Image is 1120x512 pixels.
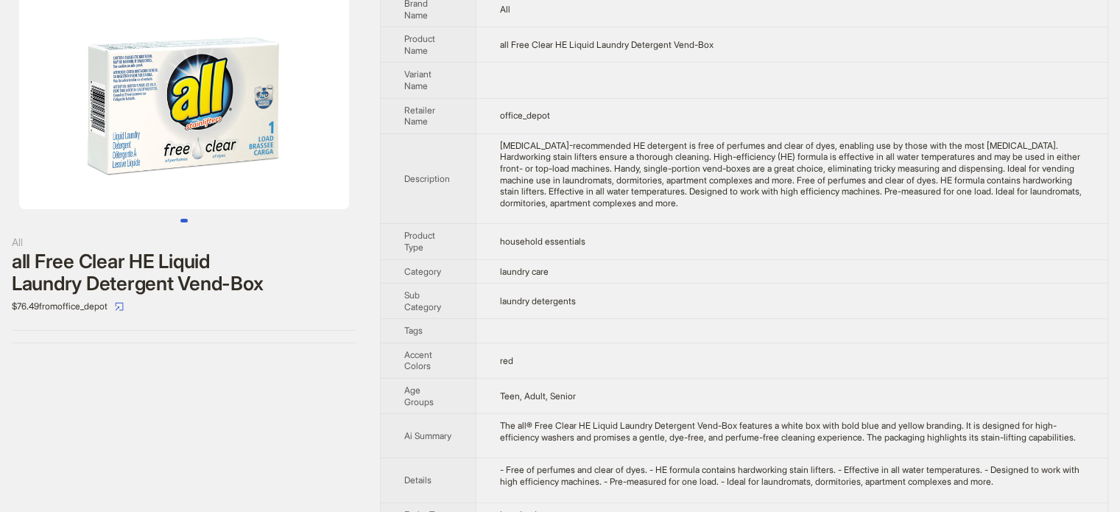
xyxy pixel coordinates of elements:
span: household essentials [500,236,585,247]
span: Accent Colors [404,349,432,372]
button: Go to slide 1 [180,219,188,222]
span: Product Name [404,33,435,56]
span: Description [404,173,450,184]
span: Product Type [404,230,435,253]
div: $76.49 from office_depot [12,295,356,318]
span: Sub Category [404,290,441,312]
span: red [500,355,513,366]
div: all Free Clear HE Liquid Laundry Detergent Vend-Box [12,250,356,295]
div: All [12,234,356,250]
span: select [115,302,124,311]
span: Category [404,266,441,277]
span: All [500,4,510,15]
div: The all® Free Clear HE Liquid Laundry Detergent Vend-Box features a white box with bold blue and ... [500,420,1084,443]
span: Tags [404,325,423,336]
span: laundry detergents [500,295,576,306]
span: Teen, Adult, Senior [500,390,576,401]
span: laundry care [500,266,549,277]
span: Variant Name [404,69,432,91]
span: office_depot [500,110,550,121]
span: Retailer Name [404,105,435,127]
div: - Free of perfumes and clear of dyes. - HE formula contains hardworking stain lifters. - Effectiv... [500,464,1084,487]
div: Dermatologist-recommended HE detergent is free of perfumes and clear of dyes, enabling use by tho... [500,140,1084,209]
span: all Free Clear HE Liquid Laundry Detergent Vend-Box [500,39,714,50]
span: Details [404,474,432,485]
span: Ai Summary [404,430,451,441]
span: Age Groups [404,385,434,407]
